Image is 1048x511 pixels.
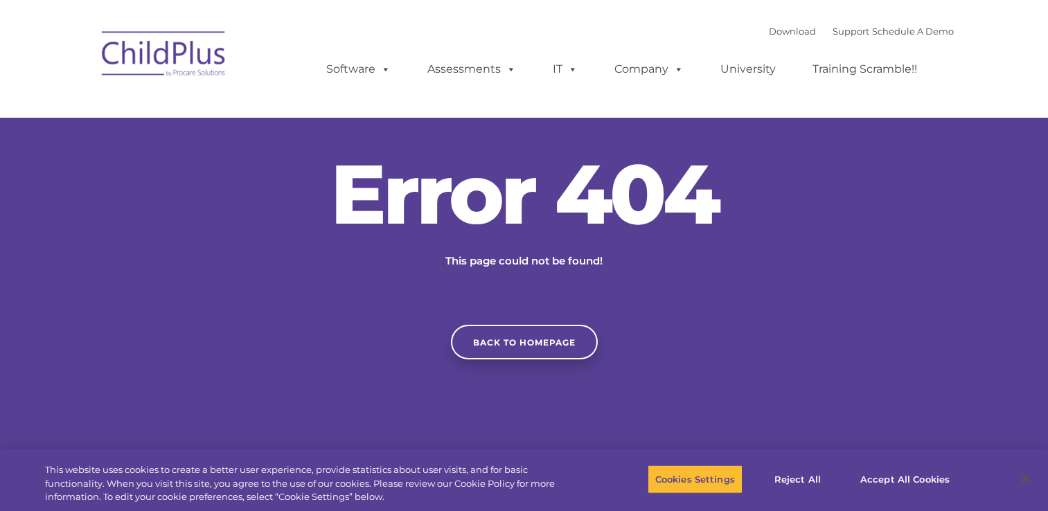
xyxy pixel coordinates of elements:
a: IT [539,55,592,83]
a: Support [833,26,869,37]
button: Close [1011,464,1041,494]
a: Download [769,26,816,37]
a: University [707,55,790,83]
img: ChildPlus by Procare Solutions [95,21,233,91]
button: Accept All Cookies [853,465,957,494]
p: This page could not be found! [379,253,670,269]
font: | [769,26,954,37]
button: Cookies Settings [648,465,743,494]
button: Reject All [754,465,841,494]
a: Software [312,55,405,83]
a: Schedule A Demo [872,26,954,37]
div: This website uses cookies to create a better user experience, provide statistics about user visit... [45,463,576,504]
a: Training Scramble!! [799,55,931,83]
h2: Error 404 [317,152,732,235]
a: Back to homepage [451,325,598,359]
a: Company [601,55,698,83]
a: Assessments [414,55,530,83]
